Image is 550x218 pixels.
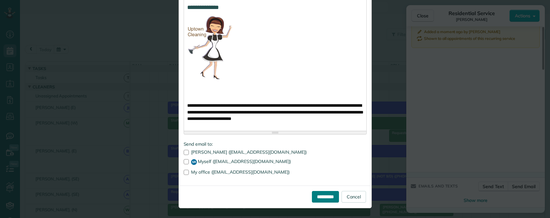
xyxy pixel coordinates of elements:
[184,131,366,134] div: Resize
[342,191,366,203] a: Cancel
[184,159,367,165] label: Myself ([EMAIL_ADDRESS][DOMAIN_NAME])
[191,159,197,165] span: SR
[184,170,367,174] label: My office ([EMAIL_ADDRESS][DOMAIN_NAME])
[184,141,367,147] label: Send email to:
[184,150,367,154] label: [PERSON_NAME] ([EMAIL_ADDRESS][DOMAIN_NAME])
